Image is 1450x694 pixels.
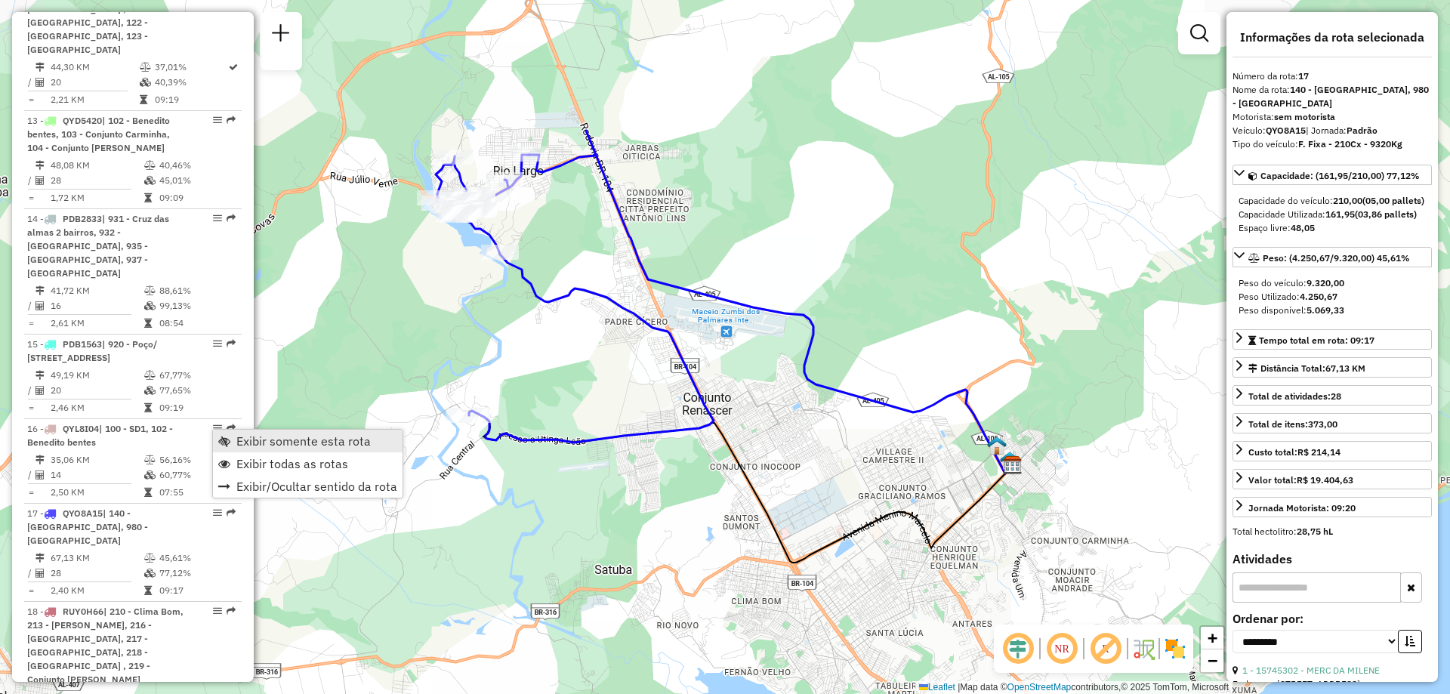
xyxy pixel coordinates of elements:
i: Distância Total [35,371,45,380]
em: Rota exportada [227,508,236,517]
strong: 28 [1331,390,1341,402]
span: 15 - [27,338,157,363]
a: Capacidade: (161,95/210,00) 77,12% [1232,165,1432,185]
strong: 161,95 [1325,208,1355,220]
span: Total de atividades: [1248,390,1341,402]
td: 45,01% [159,173,235,188]
td: 08:54 [159,316,235,331]
td: 09:17 [159,583,235,598]
span: 17 - [27,507,148,546]
img: FAD CDD Maceio [1000,451,1020,470]
strong: F. Fixa - 210Cx - 9320Kg [1298,138,1402,150]
i: % de utilização da cubagem [144,176,156,185]
strong: R$ 19.404,63 [1297,474,1353,486]
i: % de utilização da cubagem [144,386,156,395]
div: Capacidade do veículo: [1239,194,1426,208]
td: 2,40 KM [50,583,143,598]
td: 49,19 KM [50,368,143,383]
td: 67,77% [159,368,235,383]
i: Distância Total [35,63,45,72]
span: QYD5420 [63,115,102,126]
strong: 373,00 [1308,418,1337,430]
h4: Informações da rota selecionada [1232,30,1432,45]
span: | [958,682,960,692]
strong: QYO8A15 [1266,125,1306,136]
div: Total de itens: [1248,418,1337,431]
div: Valor total: [1248,473,1353,487]
span: Ocultar NR [1044,631,1080,667]
strong: 5.069,33 [1307,304,1344,316]
strong: 9.320,00 [1307,277,1344,288]
td: 77,12% [159,566,235,581]
div: Nome da rota: [1232,83,1432,110]
a: Jornada Motorista: 09:20 [1232,497,1432,517]
a: Zoom in [1201,627,1223,649]
i: Total de Atividades [35,569,45,578]
td: 41,72 KM [50,283,143,298]
span: | Jornada: [1306,125,1377,136]
td: 2,46 KM [50,400,143,415]
span: Peso: (4.250,67/9.320,00) 45,61% [1263,252,1410,264]
td: / [27,467,35,483]
span: Capacidade: (161,95/210,00) 77,12% [1260,170,1420,181]
i: % de utilização da cubagem [144,569,156,578]
em: Rota exportada [227,606,236,615]
img: Fluxo de ruas [1131,637,1155,661]
i: % de utilização da cubagem [144,470,156,480]
td: 35,06 KM [50,452,143,467]
strong: (03,86 pallets) [1355,208,1417,220]
td: 44,30 KM [50,60,139,75]
a: Nova sessão e pesquisa [266,18,296,52]
td: = [27,485,35,500]
span: QYO8A15 [63,507,103,519]
td: 2,61 KM [50,316,143,331]
a: Leaflet [919,682,955,692]
td: 67,13 KM [50,551,143,566]
td: 56,16% [159,452,235,467]
em: Opções [213,606,222,615]
span: − [1208,651,1217,670]
i: Distância Total [35,554,45,563]
td: / [27,173,35,188]
span: 14 - [27,213,169,279]
td: 2,21 KM [50,92,139,107]
strong: 28,75 hL [1297,526,1333,537]
a: Valor total:R$ 19.404,63 [1232,469,1432,489]
a: Total de itens:373,00 [1232,413,1432,433]
em: Opções [213,116,222,125]
label: Ordenar por: [1232,609,1432,628]
a: Tempo total em rota: 09:17 [1232,329,1432,350]
em: Rota exportada [227,424,236,433]
div: Endereço: [STREET_ADDRESS] [1232,677,1432,691]
td: / [27,383,35,398]
div: Motorista: [1232,110,1432,124]
div: Capacidade Utilizada: [1239,208,1426,221]
strong: 17 [1298,70,1309,82]
td: = [27,400,35,415]
a: Distância Total:67,13 KM [1232,357,1432,378]
i: Tempo total em rota [140,95,147,104]
i: Tempo total em rota [144,586,152,595]
td: 14 [50,467,143,483]
div: Número da rota: [1232,69,1432,83]
span: Exibir/Ocultar sentido da rota [236,480,397,492]
span: PDB2833 [63,213,102,224]
span: 16 - [27,423,173,448]
span: | 210 - Clima Bom, 213 - [PERSON_NAME], 216 - [GEOGRAPHIC_DATA], 217 - [GEOGRAPHIC_DATA], 218 - [... [27,606,184,685]
span: | 102 - Benedito bentes, 103 - Conjunto Carminha, 104 - Conjunto [PERSON_NAME] [27,115,170,153]
img: Exibir/Ocultar setores [1163,637,1187,661]
span: PDB1563 [63,338,102,350]
span: Exibir rótulo [1087,631,1124,667]
a: 1 - 15745302 - MERC DA MILENE [1242,665,1380,676]
td: 28 [50,566,143,581]
i: % de utilização da cubagem [144,301,156,310]
em: Opções [213,339,222,348]
td: 09:19 [159,400,235,415]
i: Total de Atividades [35,301,45,310]
td: = [27,92,35,107]
span: | 931 - Cruz das almas 2 bairros, 932 - [GEOGRAPHIC_DATA], 935 - [GEOGRAPHIC_DATA], 937 - [GEOGRA... [27,213,169,279]
td: 60,77% [159,467,235,483]
a: Peso: (4.250,67/9.320,00) 45,61% [1232,247,1432,267]
img: CDD Maceio [1003,455,1023,475]
li: Exibir/Ocultar sentido da rota [213,475,403,498]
